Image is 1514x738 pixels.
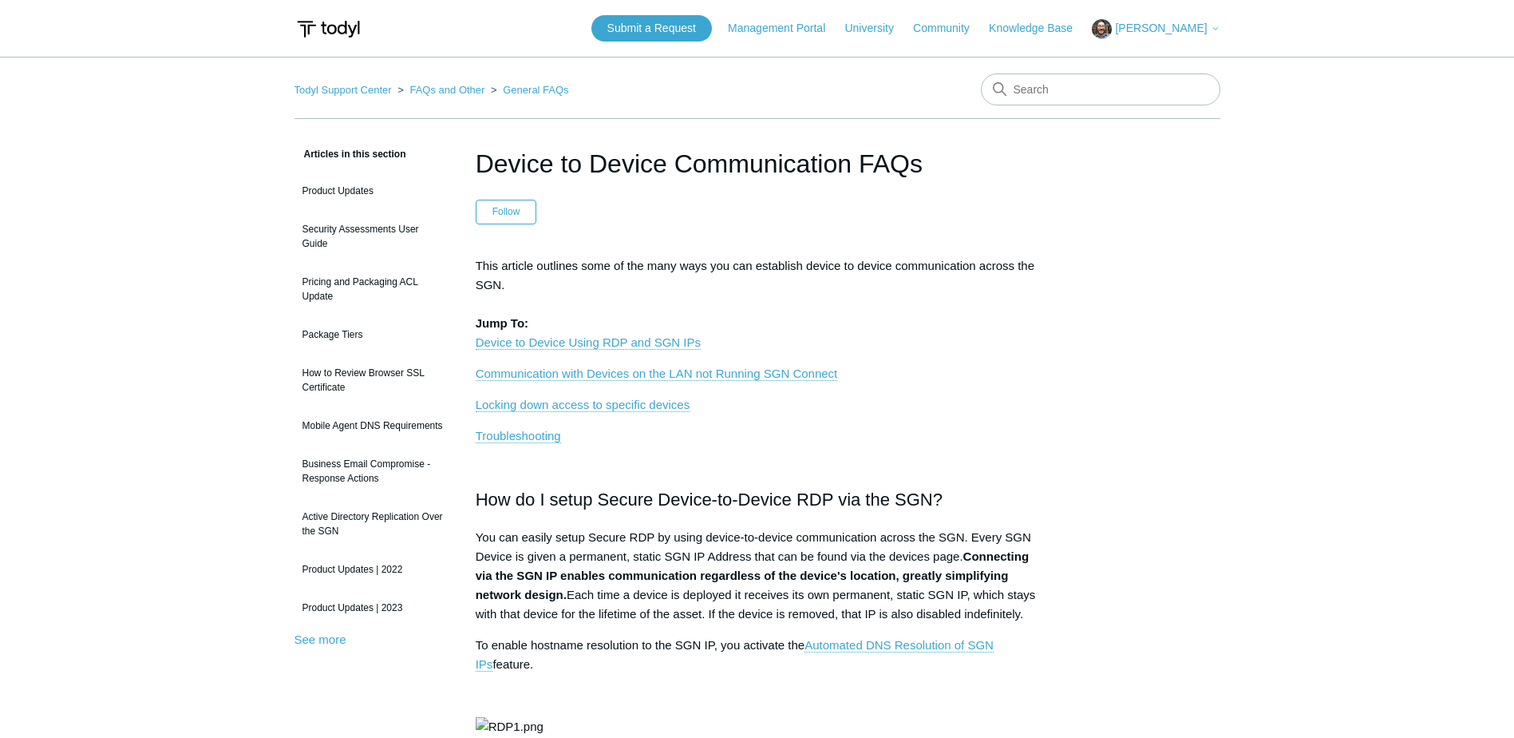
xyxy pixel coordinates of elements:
[409,84,484,96] a: FAQs and Other
[476,636,1039,674] p: To enable hostname resolution to the SGN IP, you activate the feature.
[488,84,569,96] li: General FAQs
[394,84,488,96] li: FAQs and Other
[591,15,712,42] a: Submit a Request
[294,554,452,585] a: Product Updates | 2022
[476,429,561,443] a: Troubleshooting
[989,20,1089,37] a: Knowledge Base
[294,411,452,441] a: Mobile Agent DNS Requirements
[476,256,1039,352] p: This article outlines some of the many ways you can establish device to device communication acro...
[294,267,452,311] a: Pricing and Packaging ACL Update
[294,149,406,160] span: Articles in this section
[294,214,452,259] a: Security Assessments User Guide
[294,593,452,623] a: Product Updates | 2023
[476,398,690,412] a: Locking down access to specific devices
[476,458,1039,514] h2: How do I setup Secure Device-to-Device RDP via the SGN?
[844,20,909,37] a: University
[294,14,362,44] img: Todyl Support Center Help Center home page
[294,358,452,403] a: How to Review Browser SSL Certificate
[476,528,1039,624] p: You can easily setup Secure RDP by using device-to-device communication across the SGN. Every SGN...
[476,316,528,330] strong: Jump To:
[476,367,838,381] a: Communication with Devices on the LAN not Running SGN Connect
[294,502,452,546] a: Active Directory Replication Over the SGN
[294,449,452,494] a: Business Email Compromise - Response Actions
[981,73,1220,105] input: Search
[503,84,568,96] a: General FAQs
[294,84,395,96] li: Todyl Support Center
[476,200,537,224] button: Follow Article
[476,145,1039,183] h1: Device to Device Communication FAQs
[294,633,346,646] a: See more
[294,84,392,96] a: Todyl Support Center
[476,335,701,350] a: Device to Device Using RDP and SGN IPs
[728,20,841,37] a: Management Portal
[1115,22,1207,34] span: [PERSON_NAME]
[294,319,452,350] a: Package Tiers
[913,20,986,37] a: Community
[476,717,544,736] img: RDP1.png
[294,176,452,206] a: Product Updates
[1092,19,1220,39] button: [PERSON_NAME]
[476,550,1029,601] strong: Connecting via the SGN IP enables communication regardless of the device's location, greatly simp...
